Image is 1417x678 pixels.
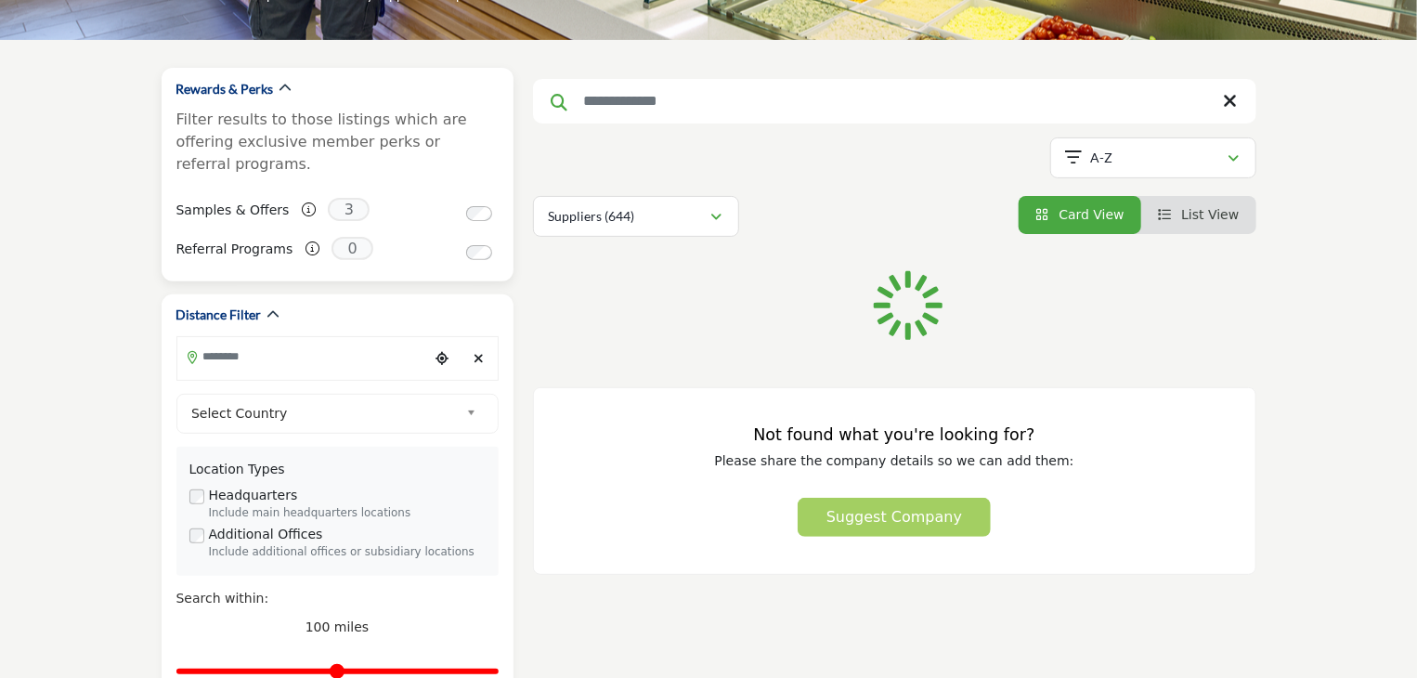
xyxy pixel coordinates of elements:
li: List View [1141,196,1256,234]
span: 0 [331,237,373,260]
span: Select Country [191,402,459,424]
input: Switch to Samples & Offers [466,206,492,221]
label: Samples & Offers [176,194,290,227]
label: Referral Programs [176,233,293,266]
h2: Distance Filter [176,306,262,324]
input: Switch to Referral Programs [466,245,492,260]
p: A-Z [1090,149,1112,167]
input: Search Keyword [533,79,1256,124]
div: Location Types [189,460,486,479]
p: Suppliers (644) [549,207,635,226]
button: Suppliers (644) [533,196,739,237]
a: View Card [1035,207,1124,222]
input: Search Location [177,339,428,375]
label: Headquarters [209,486,298,505]
h3: Not found what you're looking for? [571,425,1218,445]
span: List View [1181,207,1239,222]
li: Card View [1019,196,1141,234]
button: A-Z [1050,137,1256,178]
p: Filter results to those listings which are offering exclusive member perks or referral programs. [176,109,499,176]
span: 100 miles [305,619,370,634]
div: Choose your current location [428,339,456,379]
div: Search within: [176,589,499,608]
span: Please share the company details so we can add them: [714,453,1073,468]
button: Suggest Company [798,498,991,537]
label: Additional Offices [209,525,323,544]
div: Clear search location [465,339,493,379]
div: Include additional offices or subsidiary locations [209,544,486,561]
div: Include main headquarters locations [209,505,486,522]
a: View List [1158,207,1240,222]
span: Card View [1059,207,1124,222]
h2: Rewards & Perks [176,80,274,98]
span: Suggest Company [826,508,962,526]
span: 3 [328,198,370,221]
